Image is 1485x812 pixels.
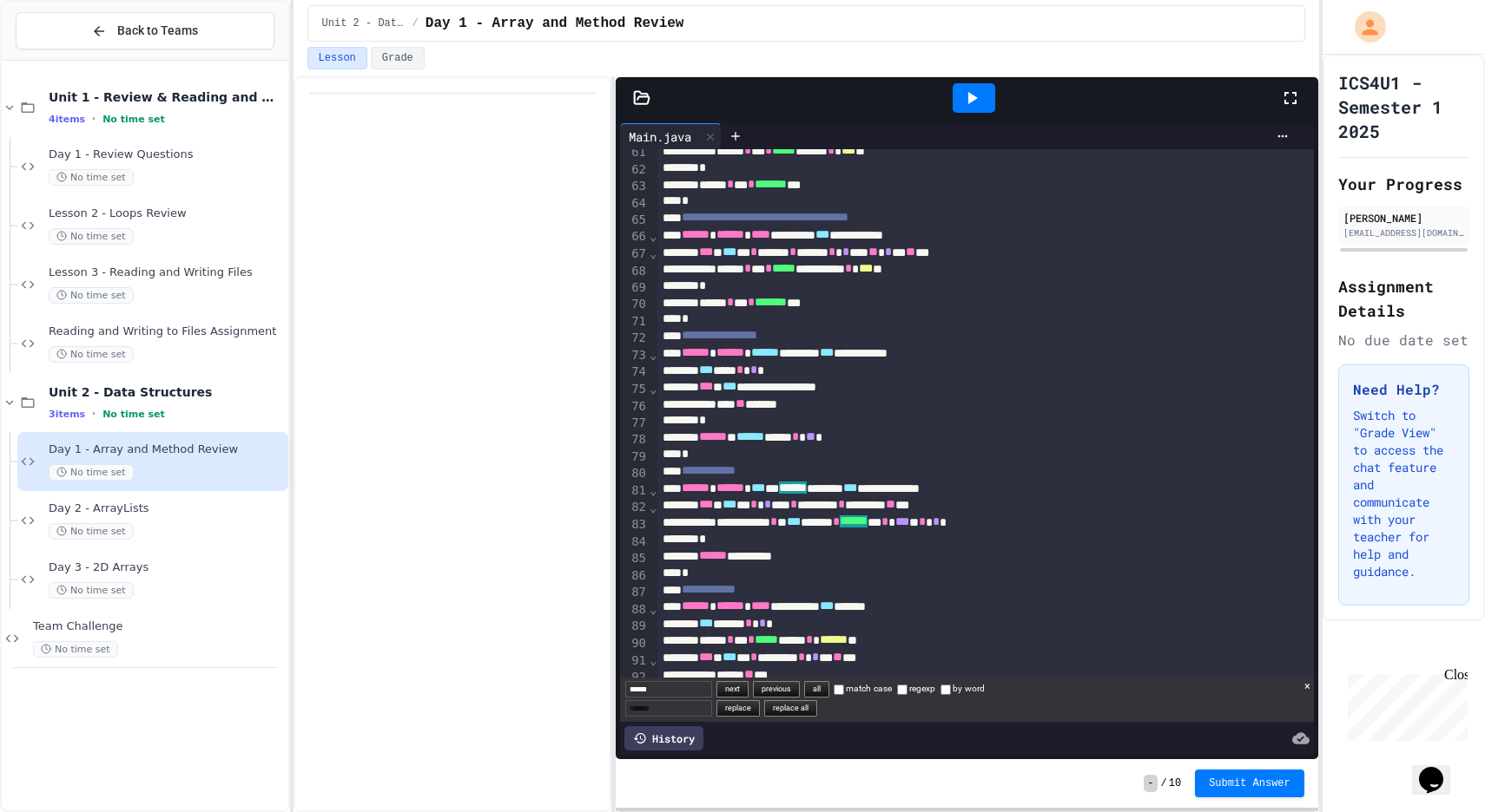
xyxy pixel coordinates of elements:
[1209,776,1290,790] span: Submit Answer
[620,482,649,500] div: 81
[49,265,285,280] span: Lesson 3 - Reading and Writing Files
[620,195,649,212] div: 64
[49,582,134,599] span: No time set
[1169,776,1181,790] span: 10
[620,415,649,431] div: 77
[33,641,118,658] span: No time set
[49,560,285,575] span: Day 3 - 2D Arrays
[649,246,657,260] span: Fold line
[49,346,134,363] span: No time set
[620,635,649,652] div: 90
[625,681,712,697] input: Find
[49,169,134,186] span: No time set
[102,114,165,125] span: No time set
[322,16,406,30] span: Unit 2 - Data Structures
[764,700,817,717] button: replace all
[620,584,649,601] div: 87
[1353,407,1455,580] p: Switch to "Grade View" to access the chat feature and communicate with your teacher for help and ...
[412,16,419,30] span: /
[117,22,198,40] span: Back to Teams
[620,652,649,670] div: 91
[620,516,649,534] div: 83
[1353,379,1455,400] h3: Need Help?
[620,398,649,416] div: 76
[834,684,844,695] input: match case
[371,47,425,69] button: Grade
[1343,210,1464,226] div: [PERSON_NAME]
[620,567,649,584] div: 86
[649,483,657,497] span: Fold line
[33,619,285,634] span: Team Challenge
[7,7,120,110] div: Chat with us now!Close
[753,681,800,697] button: previous
[940,684,985,693] label: by word
[620,161,649,178] div: 62
[92,407,96,421] span: •
[620,246,649,263] div: 67
[1338,172,1469,196] h2: Your Progress
[49,384,285,400] span: Unit 2 - Data Structures
[620,449,649,465] div: 79
[1343,226,1464,239] div: [EMAIL_ADDRESS][DOMAIN_NAME]
[620,296,649,313] div: 70
[1338,70,1469,143] h1: ICS4U1 - Semester 1 2025
[49,501,285,516] span: Day 2 - ArrayLists
[620,363,649,381] div: 74
[620,313,649,330] div: 71
[649,653,657,667] span: Fold line
[834,684,892,693] label: match case
[620,550,649,567] div: 85
[1341,667,1468,741] iframe: chat widget
[620,499,649,516] div: 82
[620,669,649,686] div: 92
[620,228,649,246] div: 66
[940,684,951,695] input: by word
[49,464,134,481] span: No time set
[49,206,285,221] span: Lesson 2 - Loops Review
[49,442,285,457] span: Day 1 - Array and Method Review
[804,681,829,697] button: all
[49,287,134,304] span: No time set
[716,700,760,717] button: replace
[620,347,649,364] div: 73
[49,409,85,420] span: 3 items
[102,409,165,420] span: No time set
[49,228,134,245] span: No time set
[649,229,657,243] span: Fold line
[1338,274,1469,323] h2: Assignment Details
[620,128,700,146] div: Main.java
[49,324,285,339] span: Reading and Writing to Files Assignment
[49,89,285,105] span: Unit 1 - Review & Reading and Writing Files
[1336,7,1390,47] div: My Account
[716,681,749,697] button: next
[620,263,649,280] div: 68
[649,382,657,396] span: Fold line
[620,212,649,229] div: 65
[426,13,684,34] span: Day 1 - Array and Method Review
[1195,769,1304,797] button: Submit Answer
[624,726,703,750] div: History
[620,144,649,161] div: 61
[620,465,649,482] div: 80
[649,602,657,616] span: Fold line
[1144,775,1157,792] span: -
[897,684,935,693] label: regexp
[1338,330,1469,350] div: No due date set
[620,123,722,149] div: Main.java
[1161,776,1167,790] span: /
[49,147,285,162] span: Day 1 - Review Questions
[649,348,657,362] span: Fold line
[897,684,907,695] input: regexp
[620,534,649,550] div: 84
[625,700,712,717] input: Replace
[1304,678,1310,694] button: close
[49,523,134,540] span: No time set
[49,114,85,125] span: 4 items
[620,279,649,296] div: 69
[620,618,649,635] div: 89
[1412,743,1468,795] iframe: chat widget
[92,112,96,126] span: •
[620,330,649,347] div: 72
[620,381,649,398] div: 75
[620,178,649,195] div: 63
